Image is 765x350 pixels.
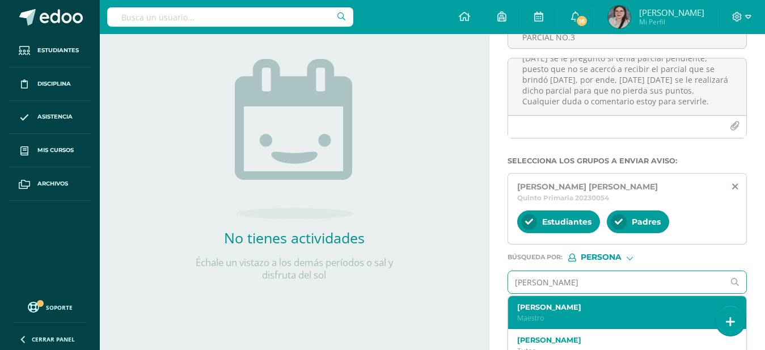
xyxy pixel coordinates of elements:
[608,6,631,28] img: 4f62c0cecae60328497514905051bca8.png
[9,134,91,167] a: Mis cursos
[517,303,729,311] label: [PERSON_NAME]
[37,146,74,155] span: Mis cursos
[542,217,591,227] span: Estudiantes
[14,299,86,314] a: Soporte
[9,101,91,134] a: Asistencia
[517,313,729,323] p: Maestro
[517,182,658,192] span: [PERSON_NAME] [PERSON_NAME]
[37,112,73,121] span: Asistencia
[568,254,653,262] div: [object Object]
[37,179,68,188] span: Archivos
[9,68,91,101] a: Disciplina
[181,228,408,247] h2: No tienes actividades
[508,157,747,165] label: Selecciona los grupos a enviar aviso :
[37,46,79,55] span: Estudiantes
[517,336,729,344] label: [PERSON_NAME]
[639,17,704,27] span: Mi Perfil
[632,217,661,227] span: Padres
[508,58,746,115] textarea: Estimada madre de familia, reciba un cordial saludo. Por medio de la presente le informo que [DAT...
[581,254,622,260] span: Persona
[508,26,746,48] input: Titulo
[639,7,704,18] span: [PERSON_NAME]
[235,59,354,219] img: no_activities.png
[9,167,91,201] a: Archivos
[508,254,563,260] span: Búsqueda por :
[508,271,724,293] input: Ej. Mario Galindo
[37,79,71,88] span: Disciplina
[9,34,91,68] a: Estudiantes
[517,193,609,202] span: Quinto Primaria 20230054
[576,15,588,27] span: 16
[32,335,75,343] span: Cerrar panel
[107,7,353,27] input: Busca un usuario...
[46,303,73,311] span: Soporte
[181,256,408,281] p: Échale un vistazo a los demás períodos o sal y disfruta del sol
